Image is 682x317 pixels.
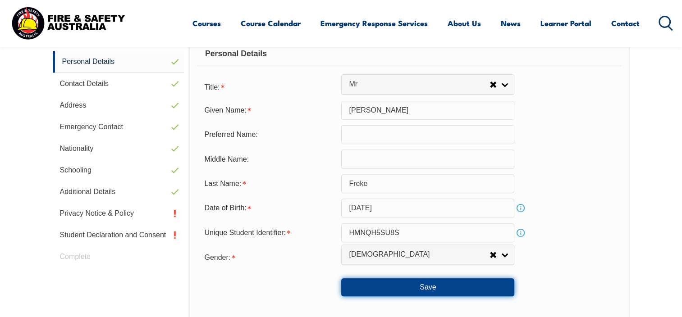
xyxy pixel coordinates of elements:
[197,248,341,266] div: Gender is required.
[53,116,184,138] a: Emergency Contact
[349,250,490,259] span: [DEMOGRAPHIC_DATA]
[540,11,591,35] a: Learner Portal
[197,77,341,95] div: Title is required.
[320,11,428,35] a: Emergency Response Services
[197,175,341,192] div: Last Name is required.
[197,150,341,168] div: Middle Name:
[192,11,221,35] a: Courses
[349,80,490,89] span: Mr
[341,278,514,296] button: Save
[501,11,521,35] a: News
[53,95,184,116] a: Address
[341,223,514,242] input: 10 Characters no 1, 0, O or I
[53,181,184,203] a: Additional Details
[197,43,621,65] div: Personal Details
[197,126,341,143] div: Preferred Name:
[53,203,184,224] a: Privacy Notice & Policy
[53,159,184,181] a: Schooling
[53,73,184,95] a: Contact Details
[53,51,184,73] a: Personal Details
[341,199,514,217] input: Select Date...
[53,224,184,246] a: Student Declaration and Consent
[197,199,341,217] div: Date of Birth is required.
[204,254,230,261] span: Gender:
[611,11,640,35] a: Contact
[53,138,184,159] a: Nationality
[204,83,220,91] span: Title:
[241,11,301,35] a: Course Calendar
[448,11,481,35] a: About Us
[514,202,527,214] a: Info
[514,226,527,239] a: Info
[197,102,341,119] div: Given Name is required.
[197,224,341,241] div: Unique Student Identifier is required.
